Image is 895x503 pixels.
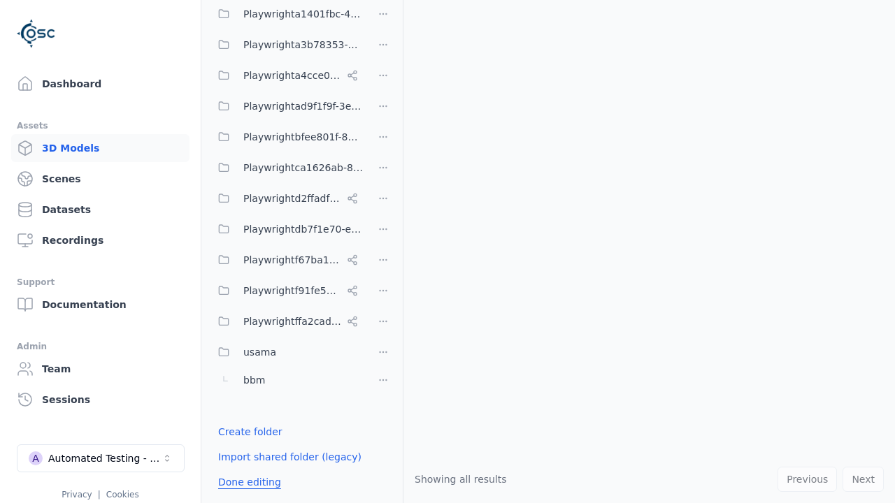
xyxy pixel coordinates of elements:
button: Playwrightf67ba199-386a-42d1-aebc-3b37e79c7296 [210,246,364,274]
a: Dashboard [11,70,189,98]
a: Sessions [11,386,189,414]
button: Playwrightdb7f1e70-e54d-4da7-b38d-464ac70cc2ba [210,215,364,243]
button: Select a workspace [17,444,185,472]
span: Playwrightf67ba199-386a-42d1-aebc-3b37e79c7296 [243,251,341,268]
div: Assets [17,117,184,134]
button: Create folder [210,419,291,444]
div: Automated Testing - Playwright [48,451,162,465]
span: usama [243,344,276,360]
div: Admin [17,338,184,355]
button: bbm [210,366,364,394]
a: Documentation [11,291,189,319]
span: Playwrightad9f1f9f-3e6a-4231-8f19-c506bf64a382 [243,98,364,115]
span: | [98,490,101,500]
button: Playwrightffa2cad8-0214-4c2f-a758-8e9593c5a37e [210,307,364,335]
a: Import shared folder (legacy) [218,450,361,464]
button: usama [210,338,364,366]
button: Playwrightbfee801f-8be1-42a6-b774-94c49e43b650 [210,123,364,151]
span: bbm [243,372,265,388]
button: Import shared folder (legacy) [210,444,370,469]
span: Playwrightca1626ab-8cec-4ddc-b85a-2f9392fe08d1 [243,159,364,176]
span: Playwrightdb7f1e70-e54d-4da7-b38d-464ac70cc2ba [243,221,364,238]
div: Support [17,274,184,291]
div: A [29,451,43,465]
span: Showing all results [415,474,507,485]
span: Playwrightd2ffadf0-c973-454c-8fcf-dadaeffcb802 [243,190,341,207]
button: Done editing [210,469,289,495]
a: Team [11,355,189,383]
span: Playwrighta1401fbc-43d7-48dd-a309-be935d99d708 [243,6,364,22]
img: Logo [17,14,56,53]
a: 3D Models [11,134,189,162]
span: Playwrighta4cce06a-a8e6-4c0d-bfc1-93e8d78d750a [243,67,341,84]
button: Playwrightd2ffadf0-c973-454c-8fcf-dadaeffcb802 [210,184,364,212]
a: Cookies [106,490,139,500]
button: Playwrightf91fe523-dd75-44f3-a953-451f6070cb42 [210,277,364,305]
button: Playwrighta4cce06a-a8e6-4c0d-bfc1-93e8d78d750a [210,61,364,89]
span: Playwrightffa2cad8-0214-4c2f-a758-8e9593c5a37e [243,313,341,330]
button: Playwrighta3b78353-5999-46c5-9eab-70007203469a [210,31,364,59]
button: Playwrightca1626ab-8cec-4ddc-b85a-2f9392fe08d1 [210,154,364,182]
span: Playwrightbfee801f-8be1-42a6-b774-94c49e43b650 [243,129,364,145]
a: Scenes [11,165,189,193]
a: Datasets [11,196,189,224]
a: Recordings [11,226,189,254]
a: Create folder [218,425,282,439]
span: Playwrighta3b78353-5999-46c5-9eab-70007203469a [243,36,364,53]
button: Playwrightad9f1f9f-3e6a-4231-8f19-c506bf64a382 [210,92,364,120]
a: Privacy [62,490,92,500]
span: Playwrightf91fe523-dd75-44f3-a953-451f6070cb42 [243,282,341,299]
